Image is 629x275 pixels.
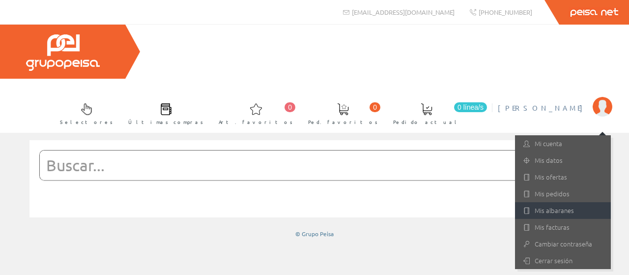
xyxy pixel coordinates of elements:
img: Grupo Peisa [26,34,100,71]
div: © Grupo Peisa [29,230,600,238]
a: Selectores [50,95,118,131]
a: Cerrar sesión [515,252,611,269]
span: Últimas compras [128,117,203,127]
a: Cambiar contraseña [515,236,611,252]
a: Mi cuenta [515,135,611,152]
span: 0 línea/s [454,102,487,112]
span: Selectores [60,117,113,127]
a: Mis ofertas [515,169,611,185]
a: Mis datos [515,152,611,169]
span: [PHONE_NUMBER] [479,8,532,16]
span: Art. favoritos [219,117,293,127]
span: [PERSON_NAME] [498,103,588,113]
span: [EMAIL_ADDRESS][DOMAIN_NAME] [352,8,455,16]
a: Últimas compras [118,95,208,131]
span: Pedido actual [393,117,460,127]
a: Mis albaranes [515,202,611,219]
span: 0 [370,102,380,112]
input: Buscar... [40,151,565,180]
a: Mis facturas [515,219,611,236]
span: 0 [285,102,295,112]
a: [PERSON_NAME] [498,95,612,104]
a: Mis pedidos [515,185,611,202]
span: Ped. favoritos [308,117,378,127]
